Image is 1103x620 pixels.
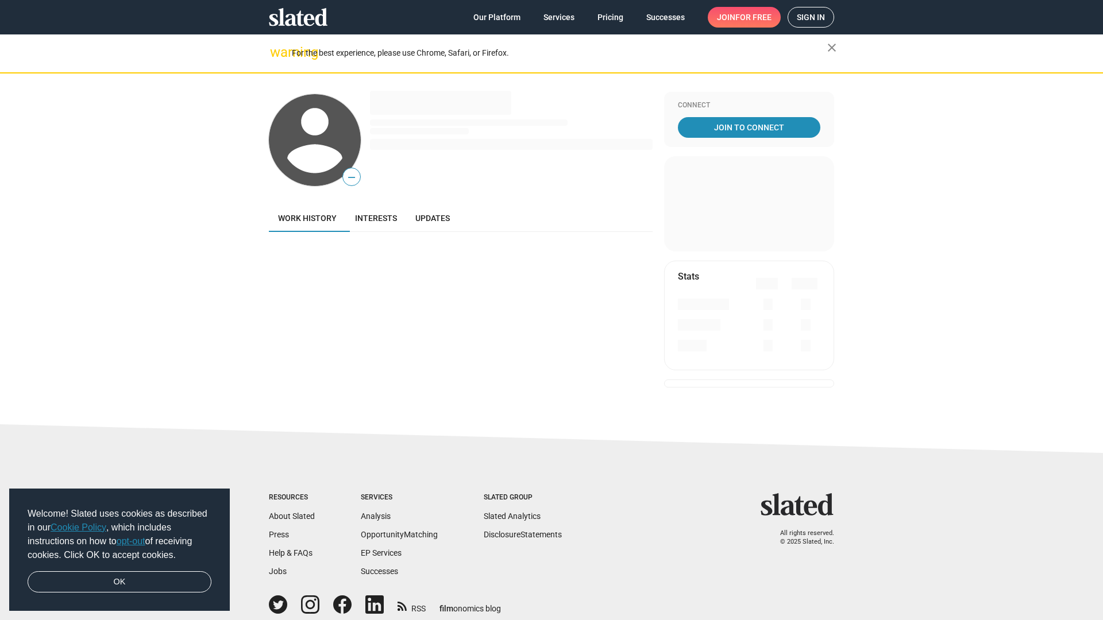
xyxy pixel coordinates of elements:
[597,7,623,28] span: Pricing
[269,567,287,576] a: Jobs
[788,7,834,28] a: Sign in
[355,214,397,223] span: Interests
[473,7,520,28] span: Our Platform
[270,45,284,59] mat-icon: warning
[768,529,834,546] p: All rights reserved. © 2025 Slated, Inc.
[484,493,562,502] div: Slated Group
[278,214,337,223] span: Work history
[346,204,406,232] a: Interests
[361,548,402,557] a: EP Services
[646,7,685,28] span: Successes
[269,204,346,232] a: Work history
[292,45,827,61] div: For the best experience, please use Chrome, Safari, or Firefox.
[28,507,211,562] span: Welcome! Slated uses cookies as described in our , which includes instructions on how to of recei...
[678,117,820,138] a: Join To Connect
[484,530,562,539] a: DisclosureStatements
[269,511,315,521] a: About Slated
[825,41,839,55] mat-icon: close
[117,536,145,546] a: opt-out
[439,594,501,614] a: filmonomics blog
[361,493,438,502] div: Services
[406,204,459,232] a: Updates
[398,596,426,614] a: RSS
[637,7,694,28] a: Successes
[439,604,453,613] span: film
[678,101,820,110] div: Connect
[361,511,391,521] a: Analysis
[51,522,106,532] a: Cookie Policy
[269,548,313,557] a: Help & FAQs
[678,270,699,282] mat-card-title: Stats
[269,530,289,539] a: Press
[343,170,360,185] span: —
[9,489,230,611] div: cookieconsent
[269,493,315,502] div: Resources
[464,7,530,28] a: Our Platform
[484,511,541,521] a: Slated Analytics
[415,214,450,223] span: Updates
[735,7,772,28] span: for free
[797,7,825,27] span: Sign in
[708,7,781,28] a: Joinfor free
[534,7,584,28] a: Services
[361,530,438,539] a: OpportunityMatching
[28,571,211,593] a: dismiss cookie message
[543,7,574,28] span: Services
[361,567,398,576] a: Successes
[680,117,818,138] span: Join To Connect
[717,7,772,28] span: Join
[588,7,633,28] a: Pricing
